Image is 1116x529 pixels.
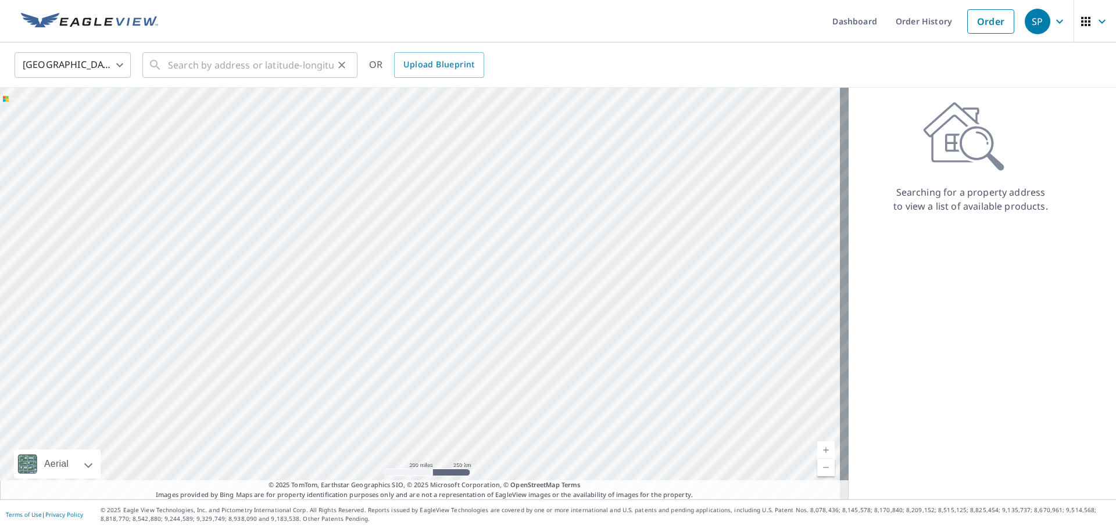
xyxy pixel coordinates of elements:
[394,52,484,78] a: Upload Blueprint
[334,57,350,73] button: Clear
[168,49,334,81] input: Search by address or latitude-longitude
[369,52,484,78] div: OR
[967,9,1014,34] a: Order
[6,510,42,519] a: Terms of Use
[817,459,835,476] a: Current Level 5, Zoom Out
[41,449,72,478] div: Aerial
[1025,9,1050,34] div: SP
[21,13,158,30] img: EV Logo
[893,185,1049,213] p: Searching for a property address to view a list of available products.
[14,449,101,478] div: Aerial
[15,49,131,81] div: [GEOGRAPHIC_DATA]
[510,480,559,489] a: OpenStreetMap
[101,506,1110,523] p: © 2025 Eagle View Technologies, Inc. and Pictometry International Corp. All Rights Reserved. Repo...
[269,480,581,490] span: © 2025 TomTom, Earthstar Geographics SIO, © 2025 Microsoft Corporation, ©
[6,511,83,518] p: |
[403,57,474,72] span: Upload Blueprint
[817,441,835,459] a: Current Level 5, Zoom In
[45,510,83,519] a: Privacy Policy
[561,480,581,489] a: Terms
